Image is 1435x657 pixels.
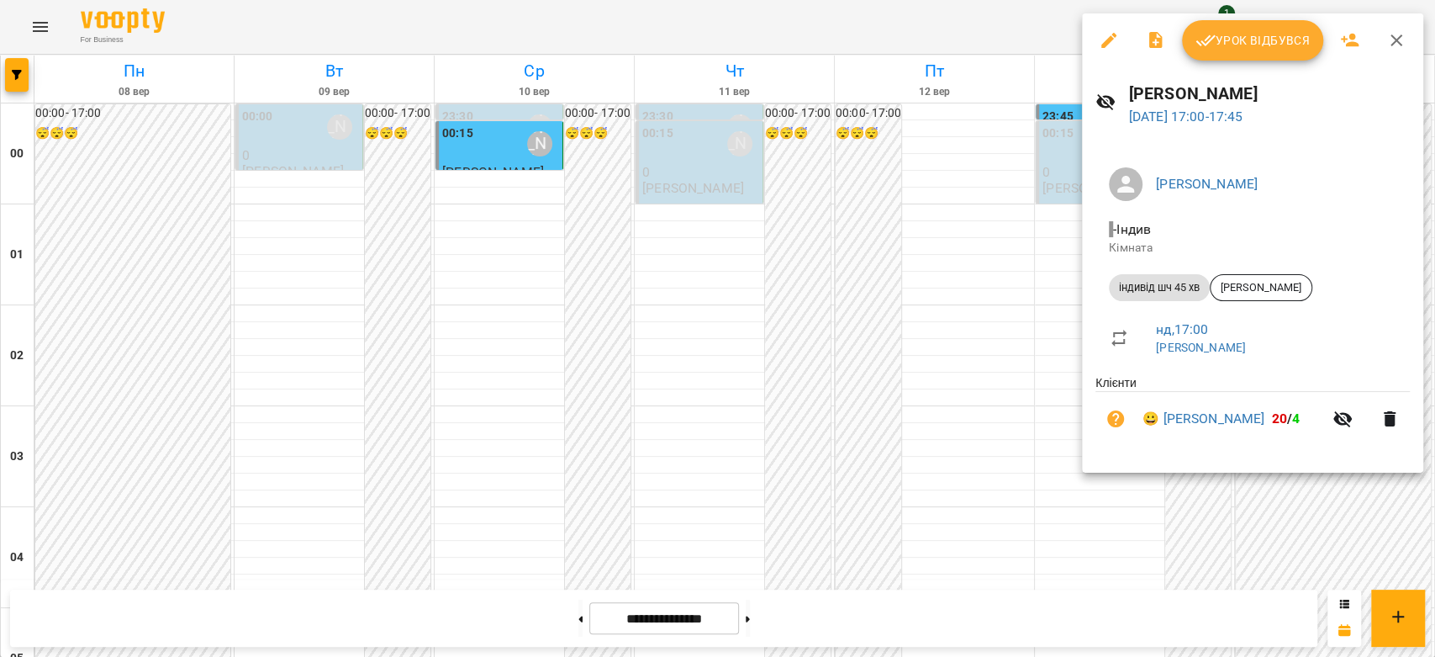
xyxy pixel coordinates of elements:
[1156,176,1258,192] a: [PERSON_NAME]
[1271,411,1300,427] b: /
[1271,411,1286,427] span: 20
[1129,81,1410,107] h6: [PERSON_NAME]
[1210,274,1312,301] div: [PERSON_NAME]
[1129,109,1243,125] a: [DATE] 17:00-17:45
[1292,411,1300,427] span: 4
[1195,30,1310,50] span: Урок відбувся
[1095,374,1410,453] ul: Клієнти
[1156,341,1246,354] a: [PERSON_NAME]
[1142,409,1264,429] a: 😀 [PERSON_NAME]
[1156,321,1208,337] a: нд , 17:00
[1211,280,1311,295] span: [PERSON_NAME]
[1109,240,1396,257] p: Кімната
[1095,399,1136,439] button: Візит ще не сплачено. Додати оплату?
[1109,221,1154,237] span: - Індив
[1182,20,1323,61] button: Урок відбувся
[1109,280,1210,295] span: індивід шч 45 хв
